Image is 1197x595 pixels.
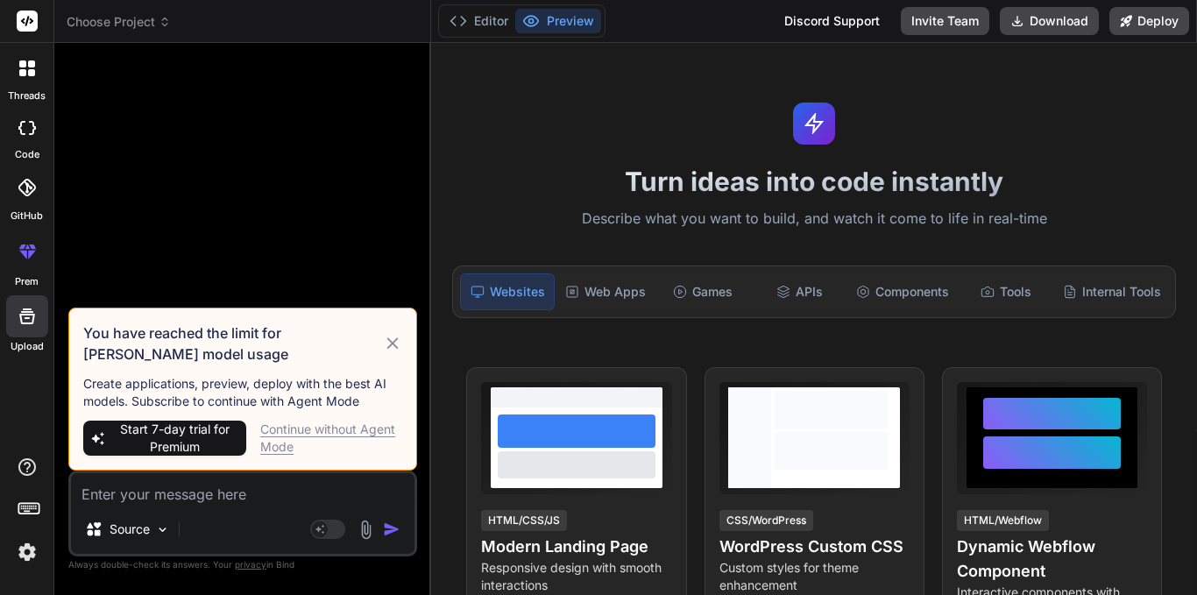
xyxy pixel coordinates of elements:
img: settings [12,537,42,567]
label: code [15,147,39,162]
button: Deploy [1109,7,1189,35]
img: attachment [356,520,376,540]
p: Describe what you want to build, and watch it come to life in real-time [442,208,1186,230]
h4: Dynamic Webflow Component [957,535,1147,584]
button: Start 7-day trial for Premium [83,421,246,456]
div: APIs [753,273,846,310]
p: Source [110,521,150,538]
div: Websites [460,273,555,310]
h3: You have reached the limit for [PERSON_NAME] model usage [83,322,383,365]
h4: WordPress Custom CSS [719,535,910,559]
div: Continue without Agent Mode [260,421,402,456]
img: Pick Models [155,522,170,537]
button: Download [1000,7,1099,35]
div: Web Apps [558,273,653,310]
p: Responsive design with smooth interactions [481,559,671,594]
h1: Turn ideas into code instantly [442,166,1186,197]
div: Components [849,273,956,310]
p: Create applications, preview, deploy with the best AI models. Subscribe to continue with Agent Mode [83,375,402,410]
span: Choose Project [67,13,171,31]
img: icon [383,521,400,538]
p: Custom styles for theme enhancement [719,559,910,594]
label: Upload [11,339,44,354]
div: CSS/WordPress [719,510,813,531]
label: prem [15,274,39,289]
div: HTML/CSS/JS [481,510,567,531]
label: GitHub [11,209,43,223]
span: Start 7-day trial for Premium [110,421,239,456]
p: Always double-check its answers. Your in Bind [68,556,417,573]
button: Editor [443,9,515,33]
button: Invite Team [901,7,989,35]
div: Internal Tools [1056,273,1168,310]
div: Games [656,273,749,310]
div: HTML/Webflow [957,510,1049,531]
span: privacy [235,559,266,570]
h4: Modern Landing Page [481,535,671,559]
div: Tools [960,273,1052,310]
div: Discord Support [774,7,890,35]
label: threads [8,89,46,103]
button: Preview [515,9,601,33]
